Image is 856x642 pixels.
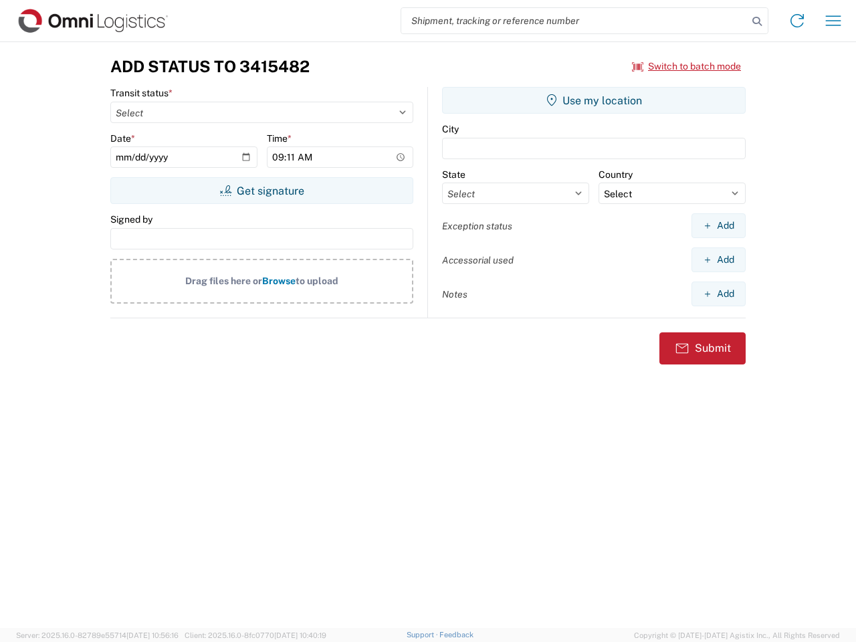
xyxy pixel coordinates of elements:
[296,276,338,286] span: to upload
[442,169,465,181] label: State
[185,631,326,639] span: Client: 2025.16.0-8fc0770
[599,169,633,181] label: Country
[442,254,514,266] label: Accessorial used
[442,288,467,300] label: Notes
[185,276,262,286] span: Drag files here or
[632,56,741,78] button: Switch to batch mode
[442,220,512,232] label: Exception status
[691,213,746,238] button: Add
[126,631,179,639] span: [DATE] 10:56:16
[691,282,746,306] button: Add
[274,631,326,639] span: [DATE] 10:40:19
[691,247,746,272] button: Add
[407,631,440,639] a: Support
[267,132,292,144] label: Time
[634,629,840,641] span: Copyright © [DATE]-[DATE] Agistix Inc., All Rights Reserved
[401,8,748,33] input: Shipment, tracking or reference number
[110,177,413,204] button: Get signature
[110,213,152,225] label: Signed by
[110,57,310,76] h3: Add Status to 3415482
[442,123,459,135] label: City
[110,132,135,144] label: Date
[659,332,746,364] button: Submit
[262,276,296,286] span: Browse
[439,631,473,639] a: Feedback
[16,631,179,639] span: Server: 2025.16.0-82789e55714
[110,87,173,99] label: Transit status
[442,87,746,114] button: Use my location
